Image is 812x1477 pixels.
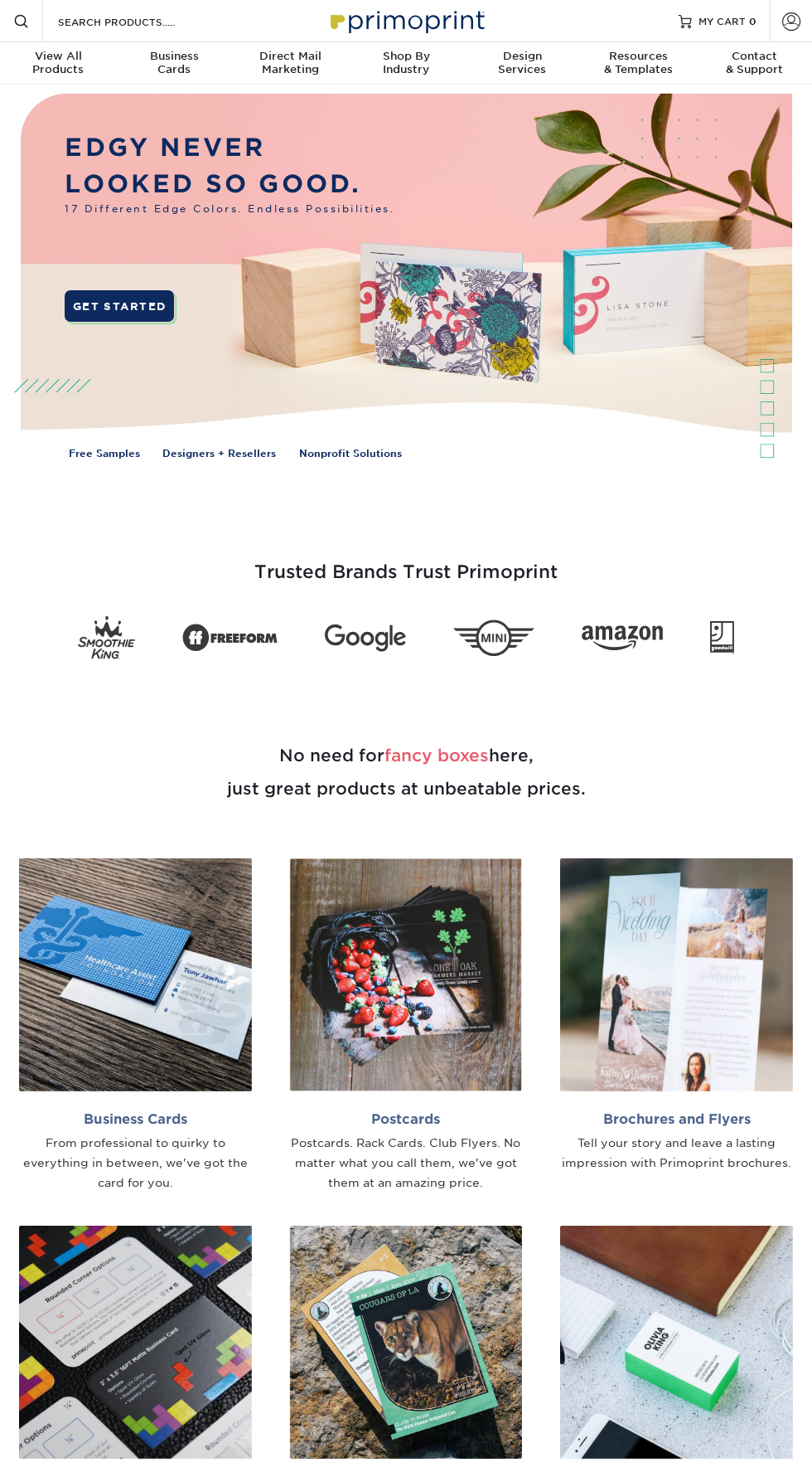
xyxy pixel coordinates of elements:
h2: Postcards [290,1111,523,1127]
a: Designers + Resellers [162,447,276,462]
span: Shop By [348,50,464,63]
img: Primoprint [323,2,489,38]
img: Sample Pack [19,1226,252,1459]
div: Tell your story and leave a lasting impression with Primoprint brochures. [560,1134,793,1173]
span: Contact [696,50,812,63]
div: Services [464,50,580,76]
a: Resources& Templates [580,42,696,86]
h2: Business Cards [19,1111,252,1127]
img: Freeform [182,617,278,659]
h3: Trusted Brands Trust Primoprint [12,522,800,603]
a: Shop ByIndustry [348,42,464,86]
span: 17 Different Edge Colors. Endless Possibilities. [65,202,394,217]
span: Resources [580,50,696,63]
div: Postcards. Rack Cards. Club Flyers. No matter what you call them, we've got them at an amazing pr... [290,1134,523,1193]
div: & Templates [580,50,696,76]
p: LOOKED SO GOOD. [65,166,394,202]
h2: No need for here, just great products at unbeatable prices. [12,699,800,845]
img: Google [325,624,406,651]
span: fancy boxes [384,746,489,765]
div: Cards [116,50,232,76]
a: Contact& Support [696,42,812,86]
a: DesignServices [464,42,580,86]
span: Design [464,50,580,63]
div: & Support [696,50,812,76]
div: Industry [348,50,464,76]
img: Business Cards [19,858,252,1091]
img: Postcards [290,858,523,1091]
h2: Brochures and Flyers [560,1111,793,1127]
p: EDGY NEVER [65,129,394,166]
span: MY CART [698,14,746,28]
div: From professional to quirky to everything in between, we've got the card for you. [19,1134,252,1193]
img: Mini [453,619,534,656]
span: Direct Mail [232,50,348,63]
a: Nonprofit Solutions [299,447,402,462]
a: Direct MailMarketing [232,42,348,86]
img: Painted Edge Cards [560,1226,793,1459]
span: Business [116,50,232,63]
img: Smoothie King [78,616,136,659]
a: GET STARTED [65,290,174,323]
a: Free Samples [69,447,140,462]
span: 0 [749,15,756,27]
div: Marketing [232,50,348,76]
img: Amazon [582,625,663,650]
a: Business Cards From professional to quirky to everything in between, we've got the card for you. [12,858,259,1193]
a: BusinessCards [116,42,232,86]
a: Brochures and Flyers Tell your story and leave a lasting impression with Primoprint brochures. [553,858,800,1173]
img: Goodwill [710,621,734,654]
img: Brochures and Flyers [560,858,793,1091]
img: Trading Cards [290,1226,523,1459]
a: Postcards Postcards. Rack Cards. Club Flyers. No matter what you call them, we've got them at an ... [283,858,529,1193]
input: SEARCH PRODUCTS..... [56,12,218,32]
